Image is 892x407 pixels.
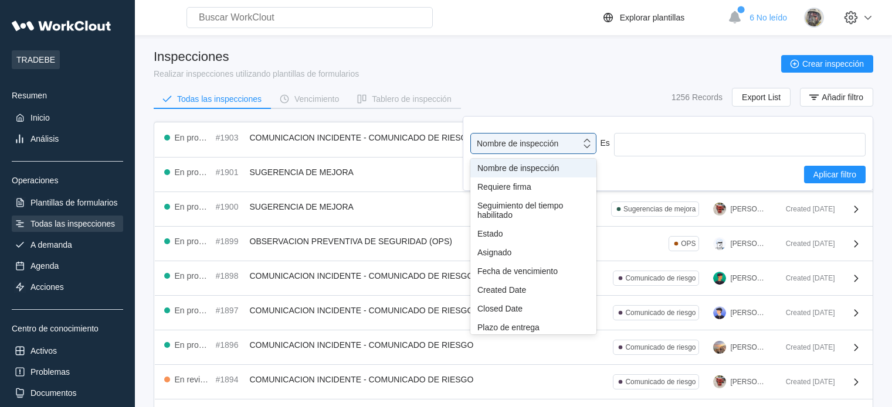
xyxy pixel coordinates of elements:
div: 1256 Records [671,93,723,102]
div: Created [DATE] [776,274,835,282]
div: Acciones [30,282,64,292]
div: #1901 [216,167,245,177]
div: Seguimiento del tiempo habilitado [477,201,589,220]
div: Asignado [477,248,589,257]
div: Inspecciones [154,49,359,64]
a: Agenda [12,258,123,274]
button: Vencimiento [271,90,348,108]
span: 6 No leído [749,13,787,22]
div: Agenda [30,261,59,271]
span: COMUNICACION INCIDENTE - COMUNICADO DE RIESGO [250,133,474,142]
img: clout-01.png [713,237,726,250]
a: En revisión#1894COMUNICACION INCIDENTE - COMUNICADO DE RIESGOComunicado de riesgo[PERSON_NAME]Cre... [155,365,873,399]
div: En progreso [175,306,211,315]
span: OBSERVACION PREVENTIVA DE SEGURIDAD (OPS) [250,237,452,246]
div: [PERSON_NAME] [731,205,767,213]
div: Comunicado de riesgo [625,343,696,351]
a: Documentos [12,385,123,401]
div: Activos [30,346,57,355]
div: Análisis [30,134,59,143]
input: Buscar WorkClout [186,7,433,28]
div: A demanda [30,240,72,249]
div: Nombre de inspección [477,139,558,148]
button: Añadir filtro [800,88,873,107]
div: Inicio [30,113,50,122]
div: Plantillas de formularios [30,198,118,207]
div: Nombre de inspección [477,163,589,173]
div: [PERSON_NAME] [731,378,767,386]
div: En progreso [175,202,211,211]
span: TRADEBE [12,50,60,69]
div: Operaciones [12,176,123,185]
a: En progreso#1899OBSERVACION PREVENTIVA DE SEGURIDAD (OPS)OPS[PERSON_NAME]Created [DATE] [155,227,873,261]
div: Comunicado de riesgo [625,274,696,282]
div: [PERSON_NAME] [731,240,767,248]
div: Estado [477,229,589,238]
div: Problemas [30,367,70,377]
div: Vencimiento [294,95,339,103]
div: [PERSON_NAME] [731,343,767,351]
div: #1897 [216,306,245,315]
div: En revisión [175,375,211,384]
a: Inicio [12,110,123,126]
span: COMUNICACION INCIDENTE - COMUNICADO DE RIESGO [250,306,474,315]
div: #1903 [216,133,245,142]
div: Created [DATE] [776,240,835,248]
button: Aplicar filtro [804,166,866,183]
div: Created [DATE] [776,378,835,386]
div: Created [DATE] [776,205,835,213]
button: Crear inspección [781,55,873,73]
a: A demanda [12,237,123,253]
a: Problemas [12,364,123,380]
a: En progreso#1898COMUNICACION INCIDENTE - COMUNICADO DE RIESGOComunicado de riesgo[PERSON_NAME] DE... [155,261,873,296]
div: En progreso [175,133,211,142]
a: Activos [12,343,123,359]
span: Aplicar filtro [813,170,856,179]
a: En progreso#1901SUGERENCIA DE MEJORASugerencias de mejora[PERSON_NAME]Created [DATE] [155,158,873,192]
div: Sugerencias de mejora [623,205,696,213]
a: En progreso#1903COMUNICACION INCIDENTE - COMUNICADO DE RIESGOComunicado de riesgo[PERSON_NAME]Cre... [155,123,873,158]
div: En progreso [175,340,211,350]
a: Todas las inspecciones [12,216,123,232]
div: Todas las inspecciones [177,95,262,103]
div: Created Date [477,285,589,295]
button: Tablero de inspección [348,90,460,108]
div: Es [596,133,614,153]
span: COMUNICACION INCIDENTE - COMUNICADO DE RIESGO [250,271,474,281]
div: Tablero de inspección [372,95,451,103]
a: En progreso#1900SUGERENCIA DE MEJORASugerencias de mejora[PERSON_NAME]Created [DATE] [155,192,873,227]
div: En progreso [175,167,211,177]
div: Comunicado de riesgo [625,309,696,317]
span: Crear inspección [802,60,864,68]
div: Todas las inspecciones [30,219,115,228]
div: #1900 [216,202,245,211]
div: Centro de conocimiento [12,324,123,333]
a: Explorar plantillas [601,11,723,25]
div: [PERSON_NAME] [731,309,767,317]
a: Acciones [12,279,123,295]
div: En progreso [175,237,211,246]
span: Export List [742,93,781,101]
div: #1896 [216,340,245,350]
img: 1649784479546.jpg [713,203,726,216]
div: Requiere firma [477,182,589,191]
img: 0f68b16a-55cd-4221-bebc-412466ceb291.jpg [713,341,726,354]
div: OPS [681,240,696,248]
div: En progreso [175,271,211,281]
div: Resumen [12,91,123,100]
a: Análisis [12,131,123,147]
span: COMUNICACION INCIDENTE - COMUNICADO DE RIESGO [250,340,474,350]
button: Todas las inspecciones [154,90,271,108]
span: COMUNICACION INCIDENTE - COMUNICADO DE RIESGO [250,375,474,384]
div: [PERSON_NAME] DE LOS [PERSON_NAME] [731,274,767,282]
div: Closed Date [477,304,589,313]
div: #1898 [216,271,245,281]
a: En progreso#1896COMUNICACION INCIDENTE - COMUNICADO DE RIESGOComunicado de riesgo[PERSON_NAME]Cre... [155,330,873,365]
div: Realizar inspecciones utilizando plantillas de formularios [154,69,359,78]
div: Explorar plantillas [620,13,685,22]
div: #1899 [216,237,245,246]
span: SUGERENCIA DE MEJORA [250,202,354,211]
a: En progreso#1897COMUNICACION INCIDENTE - COMUNICADO DE RIESGOComunicado de riesgo[PERSON_NAME]Cre... [155,296,873,330]
img: user.png [713,272,726,285]
img: user-5.png [713,306,726,319]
